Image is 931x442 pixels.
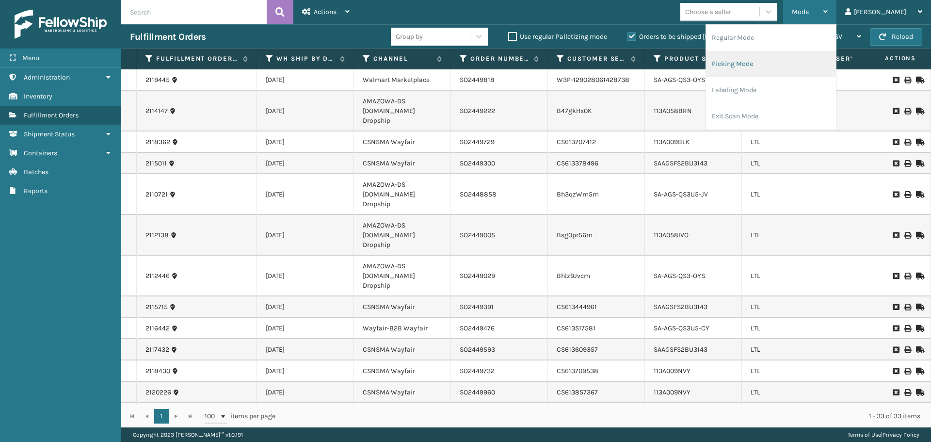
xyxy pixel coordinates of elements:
[257,360,354,382] td: [DATE]
[257,131,354,153] td: [DATE]
[354,174,451,215] td: AMAZOWA-DS [DOMAIN_NAME] Dropship
[567,54,626,63] label: Customer Service Order Number
[654,107,692,115] a: 113A058BRN
[257,215,354,256] td: [DATE]
[904,139,910,146] i: Print BOL
[145,75,170,85] a: 2119445
[904,368,910,375] i: Print BOL
[742,256,910,296] td: LTL
[314,8,337,16] span: Actions
[396,32,423,42] div: Group by
[257,382,354,403] td: [DATE]
[548,153,645,174] td: CS613378496
[24,149,57,157] span: Containers
[654,345,707,354] a: SAAGSFS2BU3143
[904,346,910,353] i: Print BOL
[145,388,171,397] a: 2120226
[154,409,169,424] a: 1
[276,54,335,63] label: WH Ship By Date
[548,174,645,215] td: Bh3qzWm5m
[205,411,219,421] span: 100
[354,153,451,174] td: CSNSMA Wayfair
[145,345,169,355] a: 2117432
[470,54,529,63] label: Order Number
[654,76,705,84] a: SA-AGS-QS3-OYS
[257,318,354,339] td: [DATE]
[654,303,707,311] a: SAAGSFS2BU3143
[130,31,206,43] h3: Fulfillment Orders
[548,91,645,131] td: B47gkHx0K
[354,296,451,318] td: CSNSMA Wayfair
[893,346,899,353] i: Request to Be Cancelled
[916,325,922,332] i: Mark as Shipped
[742,215,910,256] td: LTL
[548,131,645,153] td: CS613707412
[257,174,354,215] td: [DATE]
[742,131,910,153] td: LTL
[848,427,919,442] div: |
[893,273,899,279] i: Request to Be Cancelled
[916,389,922,396] i: Mark as Shipped
[654,388,690,396] a: 113A009NVY
[916,77,922,83] i: Mark as Shipped
[451,174,548,215] td: SO2448858
[893,139,899,146] i: Request to Be Cancelled
[354,256,451,296] td: AMAZOWA-DS [DOMAIN_NAME] Dropship
[145,302,168,312] a: 2115715
[548,318,645,339] td: CS613517581
[257,153,354,174] td: [DATE]
[893,304,899,311] i: Request to Be Cancelled
[904,77,910,83] i: Print BOL
[916,160,922,167] i: Mark as Shipped
[904,232,910,239] i: Print BOL
[145,106,168,116] a: 2114147
[904,108,910,115] i: Print BOL
[257,91,354,131] td: [DATE]
[706,51,836,77] li: Picking Mode
[654,272,705,280] a: SA-AGS-QS3-OYS
[870,28,922,46] button: Reload
[145,159,167,168] a: 2115011
[451,382,548,403] td: SO2449960
[451,360,548,382] td: SO2449732
[742,339,910,360] td: LTL
[654,324,709,332] a: SA-AGS-QS3U5-CY
[257,256,354,296] td: [DATE]
[451,296,548,318] td: SO2449391
[548,256,645,296] td: Bhlz9Jvcm
[451,131,548,153] td: SO2449729
[145,324,170,333] a: 2116442
[24,187,48,195] span: Reports
[548,339,645,360] td: CS613609357
[354,215,451,256] td: AMAZOWA-DS [DOMAIN_NAME] Dropship
[893,368,899,375] i: Request to Be Cancelled
[742,174,910,215] td: LTL
[451,318,548,339] td: SO2449476
[156,54,238,63] label: Fulfillment Order Id
[706,25,836,51] li: Regular Mode
[451,69,548,91] td: SO2449818
[893,108,899,115] i: Request to Be Cancelled
[904,273,910,279] i: Print BOL
[145,366,170,376] a: 2118430
[548,215,645,256] td: Bsg0pr56m
[451,153,548,174] td: SO2449300
[654,231,689,239] a: 113A058IVO
[854,50,922,66] span: Actions
[706,103,836,130] li: Exit Scan Mode
[742,296,910,318] td: LTL
[904,304,910,311] i: Print BOL
[893,160,899,167] i: Request to Be Cancelled
[548,296,645,318] td: CS613444961
[742,382,910,403] td: LTL
[893,325,899,332] i: Request to Be Cancelled
[916,368,922,375] i: Mark as Shipped
[654,190,708,198] a: SA-AGS-QS3U5-JV
[451,339,548,360] td: SO2449593
[145,190,168,199] a: 2110721
[354,382,451,403] td: CSNSMA Wayfair
[24,111,79,119] span: Fulfillment Orders
[916,232,922,239] i: Mark as Shipped
[373,54,432,63] label: Channel
[627,33,722,41] label: Orders to be shipped [DATE]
